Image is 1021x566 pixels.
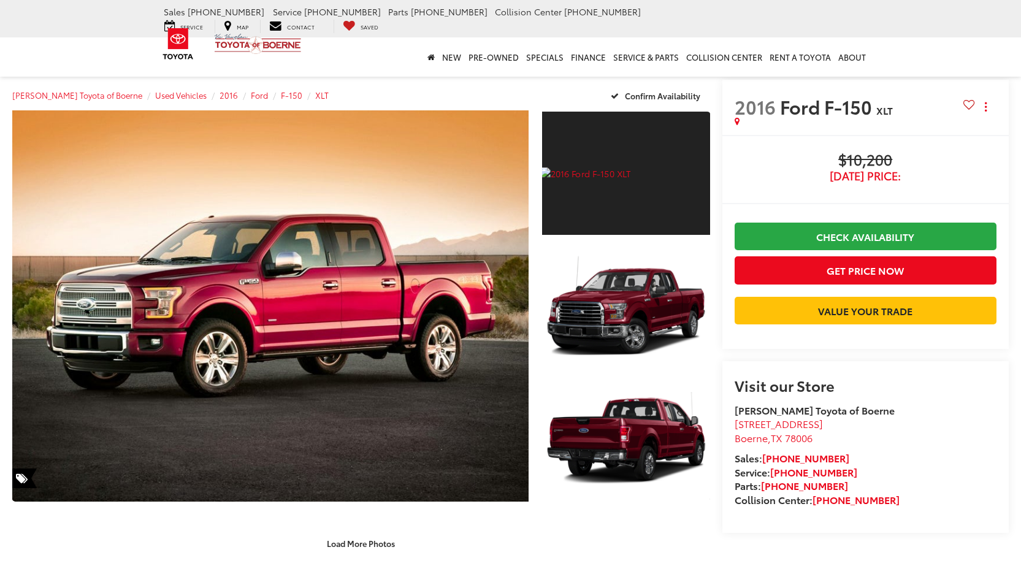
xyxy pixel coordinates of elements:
[318,533,403,554] button: Load More Photos
[835,37,870,77] a: About
[735,170,996,182] span: [DATE] Price:
[683,37,766,77] a: Collision Center
[540,375,711,503] img: 2016 Ford F-150 XLT
[975,96,996,117] button: Actions
[495,6,562,18] span: Collision Center
[625,90,700,101] span: Confirm Availability
[542,243,710,369] a: Expand Photo 2
[273,6,302,18] span: Service
[564,6,641,18] span: [PHONE_NUMBER]
[813,492,900,507] a: [PHONE_NUMBER]
[735,223,996,250] a: Check Availability
[735,377,996,393] h2: Visit our Store
[411,6,488,18] span: [PHONE_NUMBER]
[12,468,37,488] span: Special
[540,242,711,370] img: 2016 Ford F-150 XLT
[735,256,996,284] button: Get Price Now
[770,465,857,479] a: [PHONE_NUMBER]
[542,376,710,502] a: Expand Photo 3
[735,430,813,445] span: ,
[155,90,207,101] a: Used Vehicles
[766,37,835,77] a: Rent a Toyota
[438,37,465,77] a: New
[7,109,533,503] img: 2016 Ford F-150 XLT
[260,20,324,33] a: Contact
[761,478,848,492] a: [PHONE_NUMBER]
[542,110,710,236] a: Expand Photo 1
[735,492,900,507] strong: Collision Center:
[735,416,823,430] span: [STREET_ADDRESS]
[735,465,857,479] strong: Service:
[465,37,522,77] a: Pre-Owned
[424,37,438,77] a: Home
[251,90,268,101] a: Ford
[735,451,849,465] strong: Sales:
[388,6,408,18] span: Parts
[735,151,996,170] span: $10,200
[155,24,201,64] img: Toyota
[604,85,710,106] button: Confirm Availability
[735,416,823,445] a: [STREET_ADDRESS] Boerne,TX 78006
[771,430,782,445] span: TX
[315,90,329,101] a: XLT
[876,103,893,117] span: XLT
[237,23,248,31] span: Map
[985,102,987,112] span: dropdown dots
[214,33,302,55] img: Vic Vaughan Toyota of Boerne
[287,23,315,31] span: Contact
[785,430,813,445] span: 78006
[567,37,610,77] a: Finance
[735,403,895,417] strong: [PERSON_NAME] Toyota of Boerne
[762,451,849,465] a: [PHONE_NUMBER]
[164,6,185,18] span: Sales
[12,90,142,101] a: [PERSON_NAME] Toyota of Boerne
[610,37,683,77] a: Service & Parts: Opens in a new tab
[180,23,203,31] span: Service
[215,20,258,33] a: Map
[334,20,388,33] a: My Saved Vehicles
[304,6,381,18] span: [PHONE_NUMBER]
[155,20,212,33] a: Service
[188,6,264,18] span: [PHONE_NUMBER]
[220,90,238,101] a: 2016
[522,37,567,77] a: Specials
[12,110,529,502] a: Expand Photo 0
[735,93,776,120] span: 2016
[361,23,378,31] span: Saved
[780,93,876,120] span: Ford F-150
[735,478,848,492] strong: Parts:
[735,430,768,445] span: Boerne
[540,167,711,179] img: 2016 Ford F-150 XLT
[735,297,996,324] a: Value Your Trade
[281,90,302,101] a: F-150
